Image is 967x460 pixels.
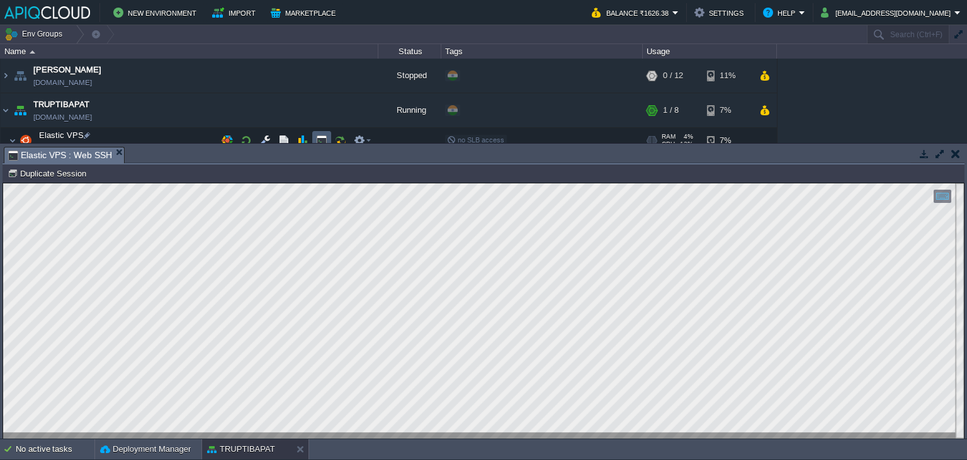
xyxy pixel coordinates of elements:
[379,44,441,59] div: Status
[681,133,693,141] span: 4%
[207,443,275,456] button: TRUPTIBAPAT
[1,93,11,127] img: AMDAwAAAACH5BAEAAAAALAAAAAABAAEAAAICRAEAOw==
[378,93,441,127] div: Running
[763,5,799,20] button: Help
[592,5,672,20] button: Balance ₹1626.38
[9,128,16,153] img: AMDAwAAAACH5BAEAAAAALAAAAAABAAEAAAICRAEAOw==
[33,64,101,76] a: [PERSON_NAME]
[643,44,776,59] div: Usage
[378,59,441,93] div: Stopped
[447,136,504,144] span: no SLB access
[707,59,748,93] div: 11%
[8,147,112,163] span: Elastic VPS : Web SSH
[4,6,90,19] img: APIQCloud
[33,76,92,89] a: [DOMAIN_NAME]
[11,93,29,127] img: AMDAwAAAACH5BAEAAAAALAAAAAABAAEAAAICRAEAOw==
[662,133,676,141] span: RAM
[1,44,378,59] div: Name
[30,50,35,54] img: AMDAwAAAACH5BAEAAAAALAAAAAABAAEAAAICRAEAOw==
[694,5,747,20] button: Settings
[16,439,94,459] div: No active tasks
[33,111,92,124] a: [DOMAIN_NAME]
[17,128,35,153] img: AMDAwAAAACH5BAEAAAAALAAAAAABAAEAAAICRAEAOw==
[33,98,89,111] a: TRUPTIBAPAT
[663,93,679,127] div: 1 / 8
[38,130,86,140] a: Elastic VPS
[11,59,29,93] img: AMDAwAAAACH5BAEAAAAALAAAAAABAAEAAAICRAEAOw==
[1,59,11,93] img: AMDAwAAAACH5BAEAAAAALAAAAAABAAEAAAICRAEAOw==
[212,5,259,20] button: Import
[4,25,67,43] button: Env Groups
[821,5,954,20] button: [EMAIL_ADDRESS][DOMAIN_NAME]
[8,168,90,179] button: Duplicate Session
[707,128,748,153] div: 7%
[680,141,693,148] span: 12%
[113,5,200,20] button: New Environment
[663,59,683,93] div: 0 / 12
[707,93,748,127] div: 7%
[271,5,339,20] button: Marketplace
[100,443,191,456] button: Deployment Manager
[662,141,675,148] span: CPU
[442,44,642,59] div: Tags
